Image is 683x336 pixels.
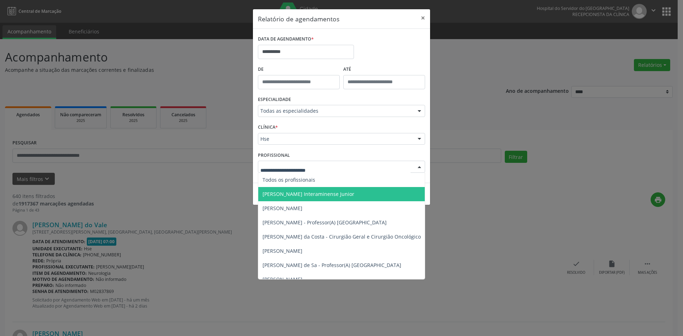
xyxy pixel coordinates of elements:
h5: Relatório de agendamentos [258,14,339,23]
span: Todas as especialidades [260,107,411,114]
label: PROFISSIONAL [258,150,290,161]
label: CLÍNICA [258,122,278,133]
span: Todos os profissionais [263,176,315,183]
label: DATA DE AGENDAMENTO [258,34,314,45]
label: ESPECIALIDADE [258,94,291,105]
span: [PERSON_NAME] de Sa - Professor(A) [GEOGRAPHIC_DATA] [263,262,401,268]
span: [PERSON_NAME] - Professor(A) [GEOGRAPHIC_DATA] [263,219,387,226]
button: Close [416,9,430,27]
span: [PERSON_NAME] Interaminense Junior [263,191,354,197]
span: [PERSON_NAME] [263,205,302,212]
span: [PERSON_NAME] [263,276,302,283]
span: [PERSON_NAME] da Costa - Cirurgião Geral e Cirurgião Oncológico [263,233,421,240]
span: Hse [260,135,411,143]
label: ATÉ [343,64,425,75]
span: [PERSON_NAME] [263,247,302,254]
label: De [258,64,340,75]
